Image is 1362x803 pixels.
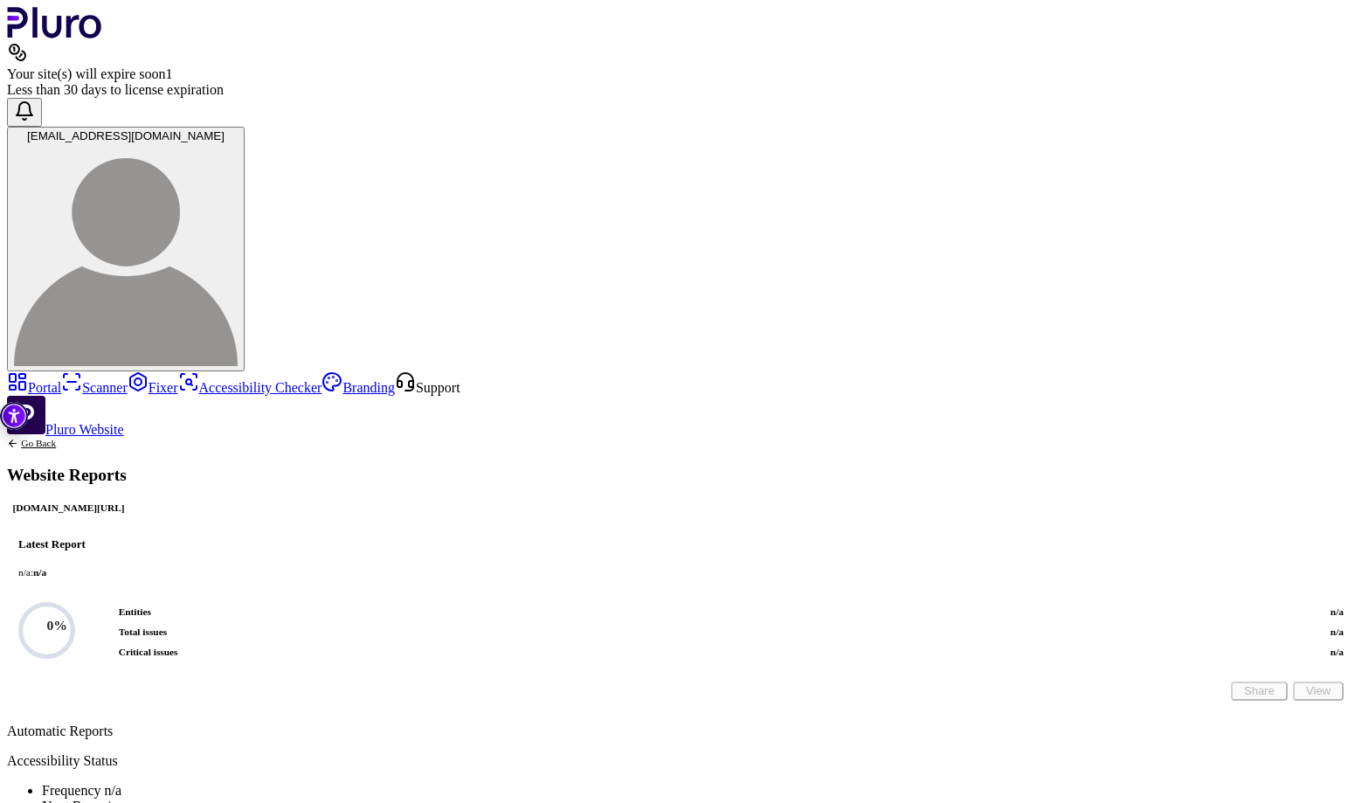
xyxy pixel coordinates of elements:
div: Less than 30 days to license expiration [7,82,1355,98]
button: Share [1231,682,1288,701]
a: Fixer [128,380,178,395]
div: [DOMAIN_NAME][URL] [7,501,130,516]
span: 1 [165,66,172,81]
span: n/a [1331,605,1344,619]
span: n/a [1331,645,1344,659]
div: Your site(s) will expire soon [7,66,1355,82]
li: Frequency [42,783,1355,799]
p: Automatic Reports [7,723,1355,739]
button: Open notifications, you have undefined new notifications [7,98,42,127]
button: [EMAIL_ADDRESS][DOMAIN_NAME]lmwapwap@gmail.com [7,127,245,371]
img: lmwapwap@gmail.com [14,142,238,366]
span: n/a [33,567,46,578]
li: Total issues [119,625,1344,639]
div: n/a : [18,564,1344,581]
span: n/a [105,783,122,798]
li: Entities [119,605,1344,619]
a: Scanner [61,380,128,395]
a: Portal [7,380,61,395]
a: Open Support screen [395,380,460,395]
p: Accessibility Status [7,753,1355,769]
a: Logo [7,26,102,41]
span: n/a [1331,625,1344,639]
h3: Latest Report [18,536,1344,552]
a: Branding [321,380,395,395]
a: Open Pluro Website [7,422,124,437]
button: View [1293,682,1344,701]
aside: Sidebar menu [7,371,1355,438]
a: Accessibility Checker [178,380,322,395]
span: [EMAIL_ADDRESS][DOMAIN_NAME] [27,129,225,142]
li: Critical issues [119,645,1344,659]
text: 0% [46,618,66,633]
h1: Website Reports [7,467,130,483]
a: Back to previous screen [7,438,130,449]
